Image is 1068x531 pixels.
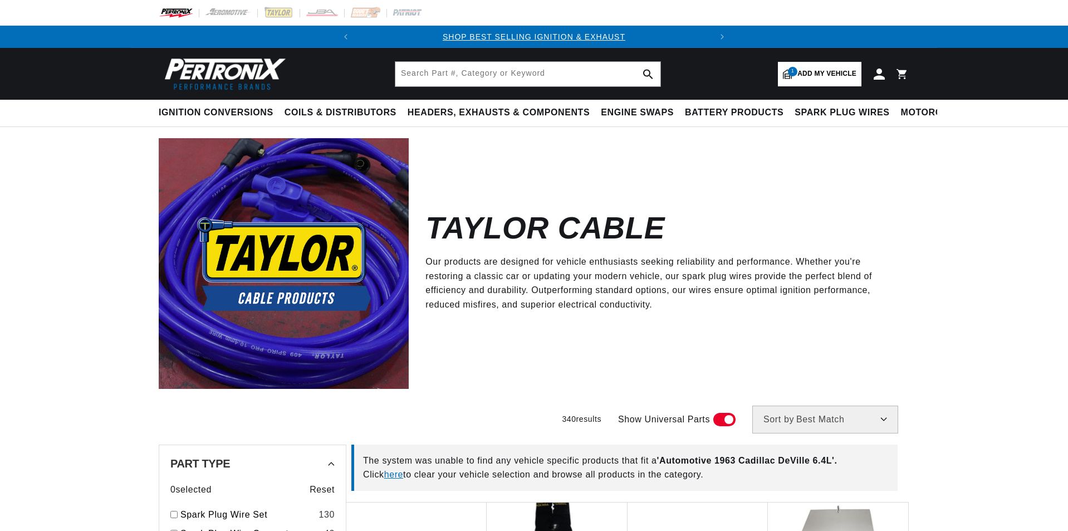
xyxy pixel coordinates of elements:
summary: Motorcycle [895,100,973,126]
p: Our products are designed for vehicle enthusiasts seeking reliability and performance. Whether yo... [425,255,893,311]
div: 1 of 2 [357,31,711,43]
span: Battery Products [685,107,783,119]
span: Add my vehicle [797,69,856,79]
a: 1Add my vehicle [778,62,861,86]
summary: Ignition Conversions [159,100,279,126]
img: Pertronix [159,55,287,93]
span: 0 selected [170,483,212,497]
a: Spark Plug Wire Set [180,508,314,522]
input: Search Part #, Category or Keyword [395,62,660,86]
span: Reset [310,483,335,497]
button: search button [636,62,660,86]
summary: Spark Plug Wires [789,100,895,126]
div: The system was unable to find any vehicle specific products that fit a Click to clear your vehicl... [351,445,898,491]
span: Part Type [170,458,230,469]
summary: Headers, Exhausts & Components [402,100,595,126]
span: Spark Plug Wires [795,107,889,119]
span: 340 results [562,415,601,423]
select: Sort by [752,406,898,433]
summary: Coils & Distributors [279,100,402,126]
button: Translation missing: en.sections.announcements.next_announcement [711,26,733,48]
a: here [384,470,403,479]
span: Coils & Distributors [285,107,396,119]
summary: Engine Swaps [595,100,679,126]
span: Engine Swaps [601,107,674,119]
a: SHOP BEST SELLING IGNITION & EXHAUST [443,32,625,41]
button: Translation missing: en.sections.announcements.previous_announcement [335,26,357,48]
span: Sort by [763,415,794,424]
slideshow-component: Translation missing: en.sections.announcements.announcement_bar [131,26,937,48]
span: Motorcycle [901,107,967,119]
span: 1 [788,67,797,76]
img: Taylor Cable [159,138,409,388]
span: Ignition Conversions [159,107,273,119]
summary: Battery Products [679,100,789,126]
span: Show Universal Parts [618,412,710,427]
span: Headers, Exhausts & Components [408,107,590,119]
h2: Taylor Cable [425,215,665,241]
span: ' Automotive 1963 Cadillac DeVille 6.4L '. [657,456,837,465]
div: 130 [319,508,335,522]
div: Announcement [357,31,711,43]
